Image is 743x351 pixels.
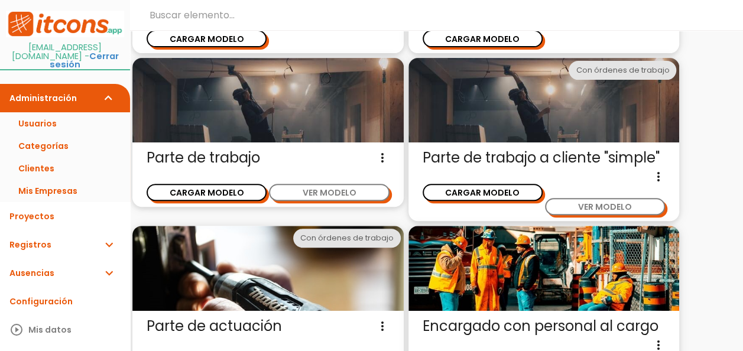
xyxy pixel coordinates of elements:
i: expand_more [102,259,116,287]
img: itcons-logo [6,11,124,37]
button: CARGAR MODELO [147,30,267,47]
button: VER MODELO [545,198,665,215]
span: Parte de trabajo a cliente "simple" [423,148,666,167]
span: Parte de trabajo [147,148,390,167]
i: more_vert [375,148,390,167]
button: VER MODELO [269,184,389,201]
i: expand_more [102,230,116,259]
button: CARGAR MODELO [423,184,543,201]
i: expand_more [102,84,116,112]
span: Parte de actuación [147,317,390,336]
div: Con órdenes de trabajo [293,229,401,248]
img: partediariooperario.jpg [132,58,404,142]
div: Con órdenes de trabajo [569,61,676,80]
i: play_circle_outline [9,316,24,344]
i: more_vert [651,167,665,186]
img: partediariooperario.jpg [408,58,680,142]
button: CARGAR MODELO [423,30,543,47]
img: encargado.jpg [408,226,680,310]
button: CARGAR MODELO [147,184,267,201]
a: Cerrar sesión [50,50,119,71]
img: actuacion.jpg [132,226,404,310]
span: Encargado con personal al cargo [423,317,666,336]
i: more_vert [375,317,390,336]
